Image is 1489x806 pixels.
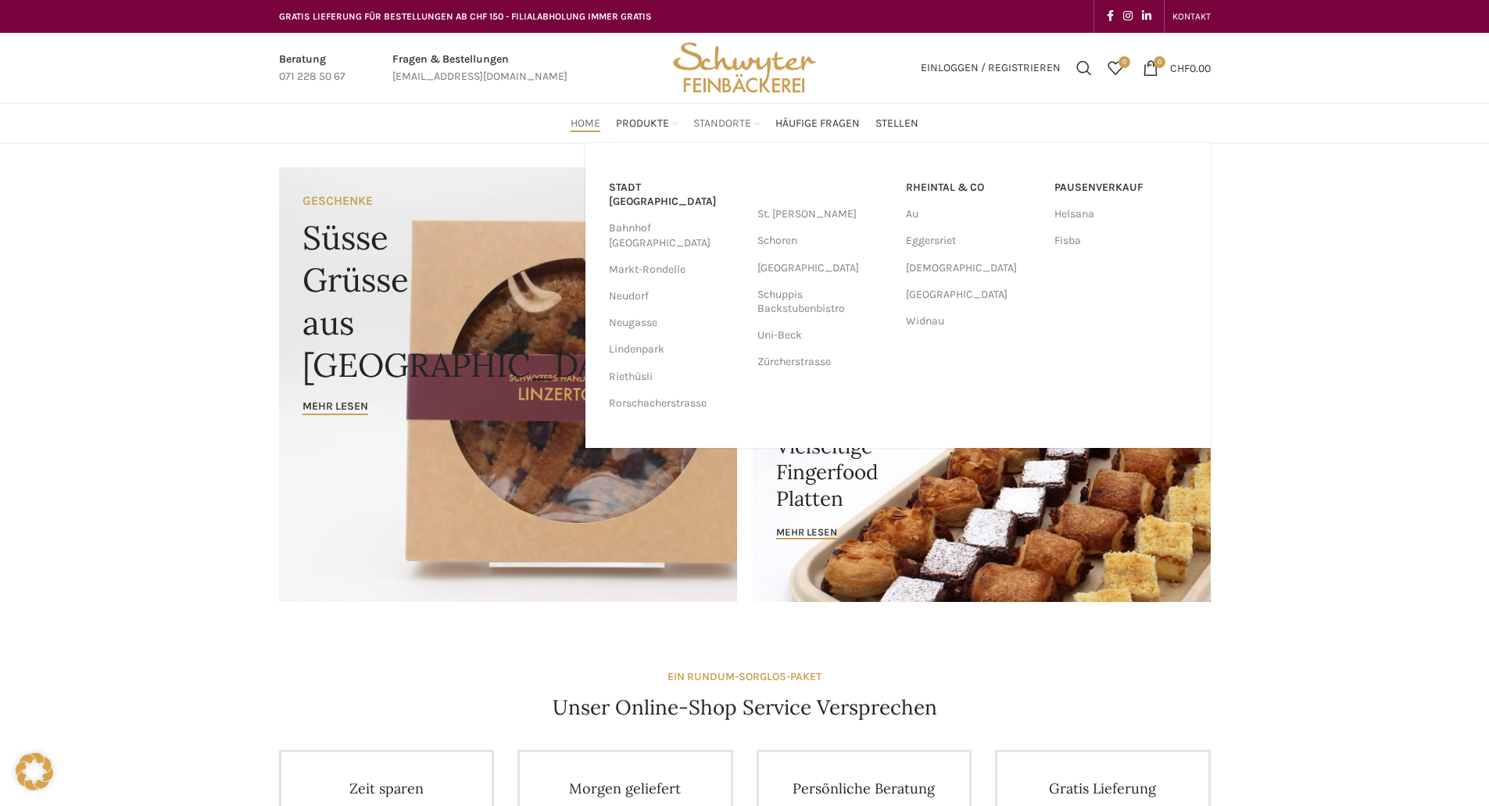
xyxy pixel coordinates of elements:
[775,108,860,139] a: Häufige Fragen
[693,116,751,131] span: Standorte
[1102,5,1119,27] a: Facebook social link
[616,108,678,139] a: Produkte
[668,670,821,683] strong: EIN RUNDUM-SORGLOS-PAKET
[609,174,742,215] a: Stadt [GEOGRAPHIC_DATA]
[906,227,1039,254] a: Eggersriet
[1135,52,1219,84] a: 0 CHF0.00
[1119,56,1130,68] span: 0
[1100,52,1131,84] div: Meine Wunschliste
[609,283,742,310] a: Neudorf
[571,108,600,139] a: Home
[1137,5,1156,27] a: Linkedin social link
[1165,1,1219,32] div: Secondary navigation
[921,63,1061,73] span: Einloggen / Registrieren
[906,174,1039,201] a: RHEINTAL & CO
[757,201,890,227] a: St. [PERSON_NAME]
[668,60,821,73] a: Site logo
[609,336,742,363] a: Lindenpark
[1068,52,1100,84] a: Suchen
[609,215,742,256] a: Bahnhof [GEOGRAPHIC_DATA]
[1054,201,1187,227] a: Helsana
[1100,52,1131,84] a: 0
[279,51,345,86] a: Infobox link
[1172,1,1211,32] a: KONTAKT
[279,11,652,22] span: GRATIS LIEFERUNG FÜR BESTELLUNGEN AB CHF 150 - FILIALABHOLUNG IMMER GRATIS
[875,108,918,139] a: Stellen
[1172,11,1211,22] span: KONTAKT
[757,227,890,254] a: Schoren
[543,779,707,797] h4: Morgen geliefert
[913,52,1068,84] a: Einloggen / Registrieren
[668,33,821,103] img: Bäckerei Schwyter
[906,255,1039,281] a: [DEMOGRAPHIC_DATA]
[1170,61,1211,74] bdi: 0.00
[757,255,890,281] a: [GEOGRAPHIC_DATA]
[875,116,918,131] span: Stellen
[906,308,1039,335] a: Widnau
[1170,61,1190,74] span: CHF
[1154,56,1165,68] span: 0
[305,779,469,797] h4: Zeit sparen
[553,693,937,722] h4: Unser Online-Shop Service Versprechen
[392,51,567,86] a: Infobox link
[571,116,600,131] span: Home
[616,116,669,131] span: Produkte
[906,281,1039,308] a: [GEOGRAPHIC_DATA]
[279,167,737,602] a: Banner link
[906,201,1039,227] a: Au
[609,256,742,283] a: Markt-Rondelle
[757,322,890,349] a: Uni-Beck
[753,384,1211,602] a: Banner link
[1119,5,1137,27] a: Instagram social link
[609,390,742,417] a: Rorschacherstrasse
[271,108,1219,139] div: Main navigation
[609,310,742,336] a: Neugasse
[1054,227,1187,254] a: Fisba
[1054,174,1187,201] a: Pausenverkauf
[609,364,742,390] a: Riethüsli
[775,116,860,131] span: Häufige Fragen
[757,349,890,375] a: Zürcherstrasse
[782,779,947,797] h4: Persönliche Beratung
[1021,779,1185,797] h4: Gratis Lieferung
[693,108,760,139] a: Standorte
[757,281,890,322] a: Schuppis Backstubenbistro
